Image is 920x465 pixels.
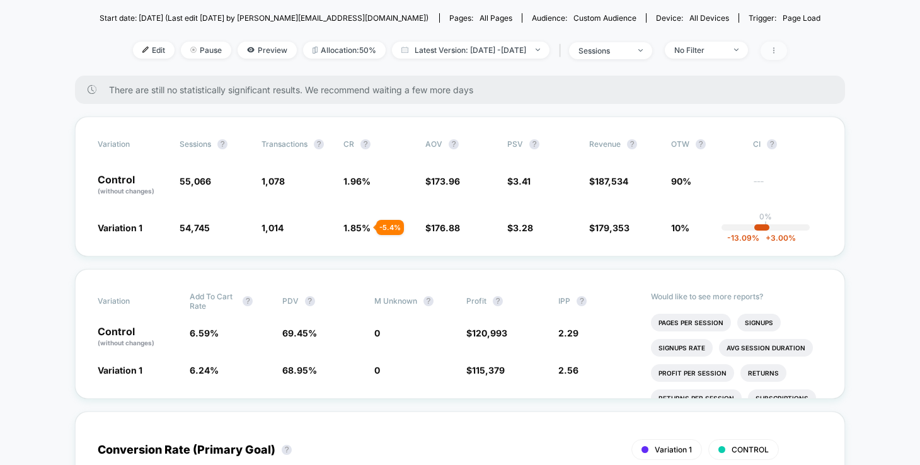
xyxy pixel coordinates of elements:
li: Profit Per Session [651,364,734,382]
span: Page Load [783,13,820,23]
span: There are still no statistically significant results. We recommend waiting a few more days [109,84,820,95]
span: 173.96 [431,176,460,187]
img: rebalance [313,47,318,54]
img: end [190,47,197,53]
span: Variation [98,292,167,311]
span: 187,534 [595,176,628,187]
span: 90% [671,176,691,187]
span: Variation 1 [98,365,142,376]
span: OTW [671,139,740,149]
span: 115,379 [472,365,505,376]
li: Returns [740,364,786,382]
span: | [556,42,569,60]
span: (without changes) [98,187,154,195]
span: Add To Cart Rate [190,292,236,311]
div: Trigger: [749,13,820,23]
button: ? [282,445,292,455]
button: ? [767,139,777,149]
p: 0% [759,212,772,221]
span: Custom Audience [573,13,636,23]
span: Device: [646,13,739,23]
span: AOV [425,139,442,149]
div: Pages: [449,13,512,23]
span: 54,745 [180,222,210,233]
button: ? [360,139,371,149]
span: Revenue [589,139,621,149]
span: $ [507,222,533,233]
span: $ [466,328,507,338]
button: ? [577,296,587,306]
button: ? [696,139,706,149]
img: edit [142,47,149,53]
span: 2.56 [558,365,578,376]
button: ? [243,296,253,306]
span: 3.00 % [759,233,796,243]
span: 6.59 % [190,328,219,338]
span: 176.88 [431,222,460,233]
span: 3.28 [513,222,533,233]
div: sessions [578,46,629,55]
span: CI [753,139,822,149]
p: Would like to see more reports? [651,292,823,301]
span: CR [343,139,354,149]
span: (without changes) [98,339,154,347]
span: --- [753,178,822,196]
span: Sessions [180,139,211,149]
div: Audience: [532,13,636,23]
span: Pause [181,42,231,59]
span: IPP [558,296,570,306]
button: ? [493,296,503,306]
span: $ [589,176,628,187]
span: $ [425,222,460,233]
p: Control [98,326,177,348]
span: 0 [374,365,380,376]
span: 3.41 [513,176,531,187]
span: 179,353 [595,222,630,233]
span: CONTROL [732,445,769,454]
span: 6.24 % [190,365,219,376]
span: 0 [374,328,380,338]
span: $ [507,176,531,187]
span: PSV [507,139,523,149]
span: 2.29 [558,328,578,338]
span: Edit [133,42,175,59]
button: ? [217,139,227,149]
span: Transactions [262,139,308,149]
span: + [766,233,771,243]
span: 120,993 [472,328,507,338]
button: ? [305,296,315,306]
span: Variation [98,139,167,149]
span: 1,078 [262,176,285,187]
span: all devices [689,13,729,23]
button: ? [529,139,539,149]
span: M Unknown [374,296,417,306]
span: 55,066 [180,176,211,187]
p: | [764,221,767,231]
span: Start date: [DATE] (Last edit [DATE] by [PERSON_NAME][EMAIL_ADDRESS][DOMAIN_NAME]) [100,13,428,23]
span: $ [589,222,630,233]
div: No Filter [674,45,725,55]
img: calendar [401,47,408,53]
li: Signups [737,314,781,331]
li: Signups Rate [651,339,713,357]
img: end [734,49,739,51]
li: Avg Session Duration [719,339,813,357]
li: Pages Per Session [651,314,731,331]
li: Returns Per Session [651,389,742,407]
button: ? [449,139,459,149]
span: -13.09 % [727,233,759,243]
span: Variation 1 [98,222,142,233]
span: 69.45 % [282,328,317,338]
span: Allocation: 50% [303,42,386,59]
span: Profit [466,296,486,306]
li: Subscriptions [748,389,816,407]
div: - 5.4 % [376,220,404,235]
span: $ [466,365,505,376]
span: 1.96 % [343,176,371,187]
button: ? [423,296,434,306]
span: PDV [282,296,299,306]
img: end [638,49,643,52]
span: 1,014 [262,222,284,233]
img: end [536,49,540,51]
span: 10% [671,222,689,233]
